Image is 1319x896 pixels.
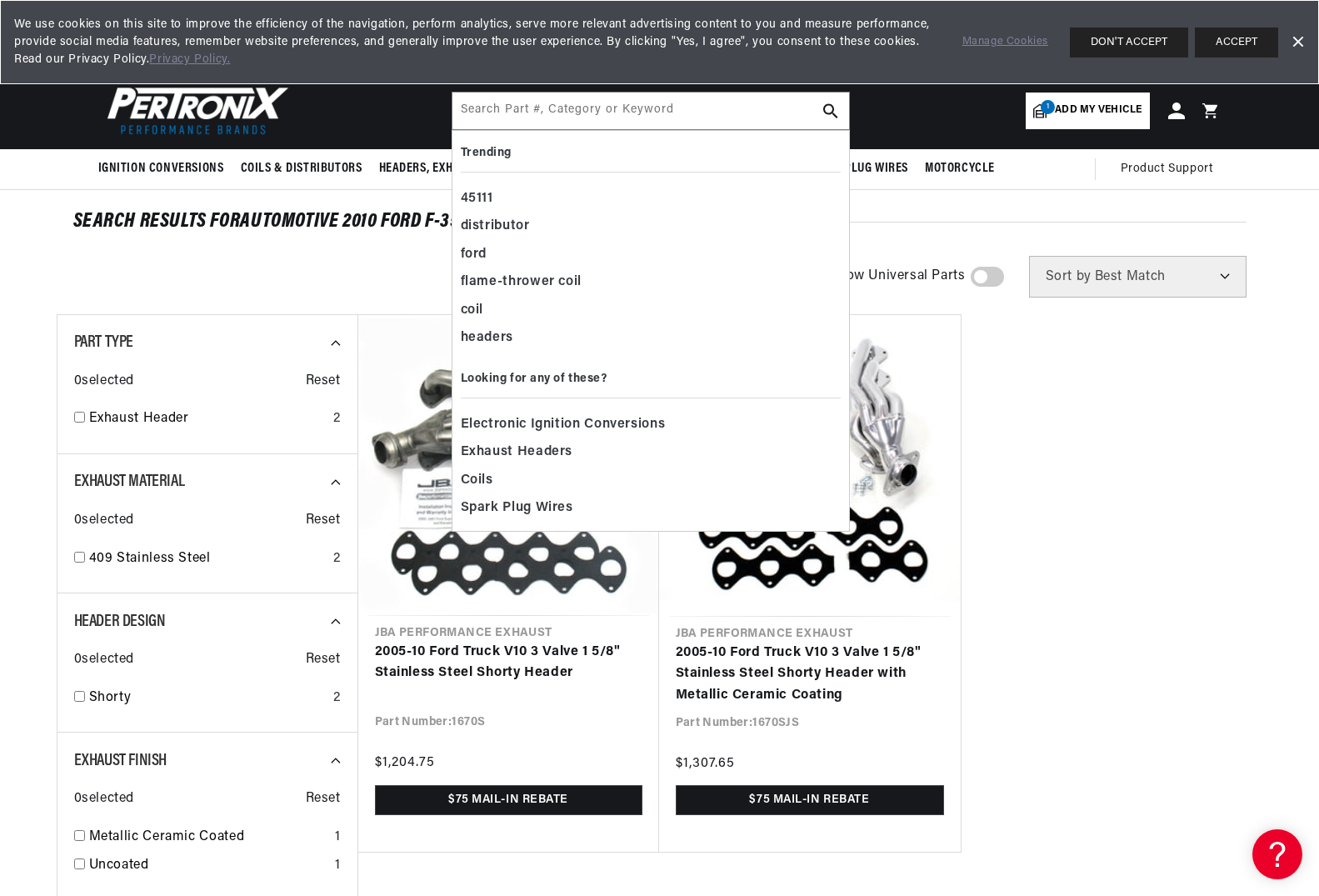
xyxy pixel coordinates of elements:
[89,688,327,709] a: Shorty
[461,268,841,297] div: flame-thrower coil
[232,149,371,188] summary: Coils & Distributors
[335,855,341,877] div: 1
[306,788,341,810] span: Reset
[1029,256,1247,298] select: Sort by
[306,649,341,671] span: Reset
[798,149,917,188] summary: Spark Plug Wires
[1046,270,1092,283] span: Sort by
[452,93,849,129] input: Search Part #, Category or Keyword
[89,827,328,848] a: Metallic Ceramic Coated
[14,16,939,68] span: We use cookies on this site to improve the efficiency of the navigation, perform analytics, serve...
[89,548,327,570] a: 409 Stainless Steel
[461,413,666,437] span: Electronic Ignition Conversions
[1041,100,1055,114] span: 1
[812,93,849,129] button: search button
[241,160,362,178] span: Coils & Distributors
[306,510,341,532] span: Reset
[917,149,1003,188] summary: Motorcycle
[371,149,582,188] summary: Headers, Exhausts & Components
[375,642,642,684] a: 2005-10 Ford Truck V10 3 Valve 1 5/8" Stainless Steel Shorty Header
[1055,103,1142,118] span: Add my vehicle
[98,82,290,139] img: Pertronix
[73,213,1247,230] div: SEARCH RESULTS FOR Automotive 2010 Ford F-350 Super Duty 6.8L
[676,643,944,707] a: 2005-10 Ford Truck V10 3 Valve 1 5/8" Stainless Steel Shorty Header with Metallic Ceramic Coating
[962,33,1048,51] a: Manage Cookies
[74,334,133,351] span: Part Type
[807,160,908,178] span: Spark Plug Wires
[830,266,966,288] span: Show Universal Parts
[74,510,134,532] span: 0 selected
[74,788,134,810] span: 0 selected
[74,613,166,630] span: Header Design
[1285,30,1310,55] a: Dismiss Banner
[461,213,841,241] div: distributor
[74,473,185,490] span: Exhaust Material
[461,497,573,520] span: Spark Plug Wires
[74,753,167,769] span: Exhaust Finish
[461,297,841,325] div: coil
[461,241,841,269] div: ford
[98,149,232,188] summary: Ignition Conversions
[925,160,995,178] span: Motorcycle
[1121,149,1222,189] summary: Product Support
[74,371,134,393] span: 0 selected
[149,53,230,66] a: Privacy Policy.
[461,147,512,159] b: Trending
[461,441,573,464] span: Exhaust Headers
[461,373,607,385] b: Looking for any of these?
[335,827,341,848] div: 1
[333,688,341,709] div: 2
[333,548,341,570] div: 2
[1121,160,1213,178] span: Product Support
[1026,93,1149,129] a: 1Add my vehicle
[461,185,841,213] div: 45111
[306,371,341,393] span: Reset
[74,649,134,671] span: 0 selected
[1070,28,1188,58] button: DON'T ACCEPT
[89,855,328,877] a: Uncoated
[461,469,493,493] span: Coils
[98,160,224,178] span: Ignition Conversions
[461,324,841,353] div: headers
[89,408,327,430] a: Exhaust Header
[1195,28,1278,58] button: ACCEPT
[379,160,574,178] span: Headers, Exhausts & Components
[333,408,341,430] div: 2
